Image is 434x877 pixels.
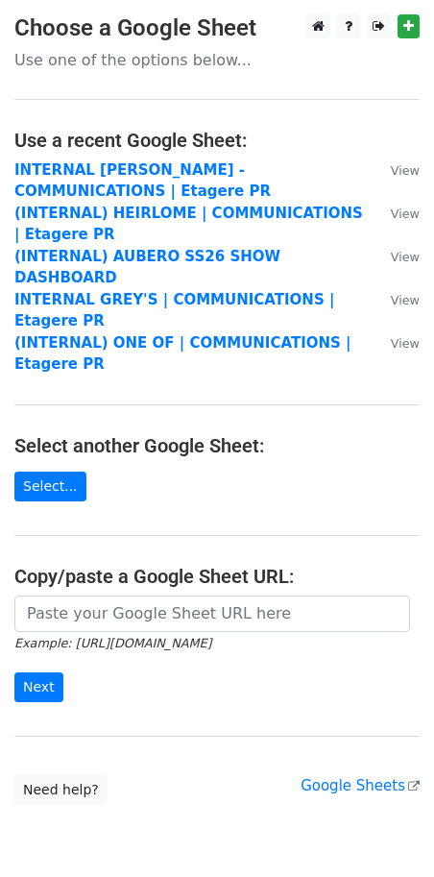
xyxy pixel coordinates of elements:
a: Select... [14,472,86,501]
small: View [391,207,420,221]
h3: Choose a Google Sheet [14,14,420,42]
a: (INTERNAL) AUBERO SS26 SHOW DASHBOARD [14,248,280,287]
small: View [391,336,420,351]
a: Need help? [14,775,108,805]
small: View [391,293,420,307]
a: (INTERNAL) HEIRLOME | COMMUNICATIONS | Etagere PR [14,205,363,244]
small: View [391,163,420,178]
h4: Select another Google Sheet: [14,434,420,457]
h4: Use a recent Google Sheet: [14,129,420,152]
input: Next [14,672,63,702]
a: INTERNAL GREY'S | COMMUNICATIONS | Etagere PR [14,291,334,330]
a: View [372,291,420,308]
h4: Copy/paste a Google Sheet URL: [14,565,420,588]
small: Example: [URL][DOMAIN_NAME] [14,636,211,650]
input: Paste your Google Sheet URL here [14,596,410,632]
a: (INTERNAL) ONE OF | COMMUNICATIONS | Etagere PR [14,334,351,374]
a: INTERNAL [PERSON_NAME] - COMMUNICATIONS | Etagere PR [14,161,271,201]
small: View [391,250,420,264]
a: View [372,205,420,222]
p: Use one of the options below... [14,50,420,70]
a: Google Sheets [301,777,420,794]
a: View [372,334,420,352]
a: View [372,161,420,179]
a: View [372,248,420,265]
